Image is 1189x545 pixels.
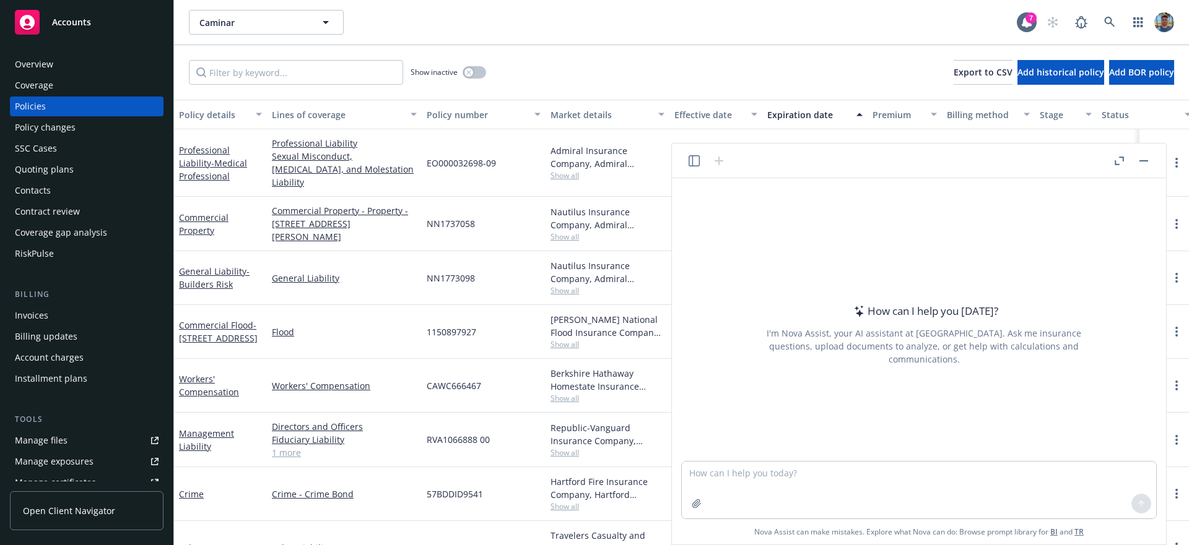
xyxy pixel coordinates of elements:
div: Tools [10,413,163,426]
div: Account charges [15,348,84,367]
a: Management Liability [179,427,234,452]
a: Crime - Crime Bond [272,487,417,500]
a: Manage certificates [10,473,163,492]
div: Coverage [15,75,53,95]
a: 1 more [272,446,417,459]
span: Add BOR policy [1109,66,1174,78]
span: Accounts [52,17,91,27]
a: Sexual Misconduct, [MEDICAL_DATA], and Molestation Liability [272,150,417,189]
span: Show all [551,393,664,403]
a: Policy changes [10,118,163,137]
a: RiskPulse [10,244,163,264]
div: Policy number [427,108,527,121]
button: Premium [868,100,942,129]
a: Commercial Property [179,212,229,236]
div: Installment plans [15,369,87,388]
button: Market details [546,100,669,129]
span: RVA1066888 00 [427,433,490,446]
span: Show all [551,447,664,458]
span: 1150897927 [427,325,476,338]
a: Policies [10,97,163,116]
div: Hartford Fire Insurance Company, Hartford Insurance Group [551,475,664,501]
a: Contract review [10,202,163,221]
div: Invoices [15,306,48,325]
span: Show all [551,285,664,296]
div: Manage certificates [15,473,96,492]
div: Overview [15,54,53,74]
a: Contacts [10,181,163,200]
div: SSC Cases [15,139,57,158]
div: Effective date [674,108,744,121]
div: Coverage gap analysis [15,223,107,242]
button: Lines of coverage [267,100,422,129]
a: General Liability [272,272,417,285]
a: Invoices [10,306,163,325]
a: SSC Cases [10,139,163,158]
a: Workers' Compensation [272,379,417,392]
a: Commercial Flood [179,319,258,344]
a: Search [1097,10,1122,35]
a: Professional Liability [272,137,417,150]
a: Accounts [10,5,163,40]
span: Nova Assist can make mistakes. Explore what Nova can do: Browse prompt library for and [754,519,1084,544]
a: Commercial Property - Property - [STREET_ADDRESS][PERSON_NAME] [272,204,417,243]
a: more [1169,486,1184,501]
a: Crime [179,488,204,500]
a: Flood [272,325,417,338]
div: Manage files [15,431,68,450]
span: Show all [551,231,664,242]
span: Manage exposures [10,452,163,471]
div: Stage [1040,108,1078,121]
div: Contacts [15,181,51,200]
div: Billing updates [15,327,77,346]
div: Policy details [179,108,248,121]
a: Switch app [1126,10,1151,35]
span: Show inactive [411,67,458,77]
div: Policy changes [15,118,76,137]
span: Export to CSV [954,66,1013,78]
span: - Medical Professional [179,157,247,182]
span: NN1737058 [427,217,475,230]
div: Market details [551,108,651,121]
a: Coverage gap analysis [10,223,163,242]
a: Billing updates [10,327,163,346]
div: Quoting plans [15,160,74,179]
div: Lines of coverage [272,108,403,121]
div: 7 [1026,12,1037,24]
a: Installment plans [10,369,163,388]
a: more [1169,378,1184,393]
a: Professional Liability [179,144,247,182]
span: Caminar [199,16,307,29]
div: Manage exposures [15,452,94,471]
span: EO000032698-09 [427,157,496,170]
a: TR [1074,526,1084,537]
div: Nautilus Insurance Company, Admiral Insurance Group ([PERSON_NAME] Corporation) [551,205,664,231]
div: Billing [10,288,163,301]
input: Filter by keyword... [189,60,403,85]
a: BI [1050,526,1058,537]
div: Expiration date [767,108,849,121]
span: Add historical policy [1017,66,1104,78]
a: Quoting plans [10,160,163,179]
div: Berkshire Hathaway Homestate Insurance Company, Berkshire Hathaway Homestate Companies (BHHC), KZ... [551,367,664,393]
div: Premium [873,108,923,121]
a: Manage files [10,431,163,450]
span: CAWC666467 [427,379,481,392]
a: Start snowing [1040,10,1065,35]
button: Caminar [189,10,344,35]
a: more [1169,217,1184,231]
a: Coverage [10,75,163,95]
div: I'm Nova Assist, your AI assistant at [GEOGRAPHIC_DATA]. Ask me insurance questions, upload docum... [750,327,1098,366]
span: Show all [551,339,664,350]
div: Policies [15,97,46,116]
a: General Liability [179,265,250,290]
a: Report a Bug [1069,10,1094,35]
a: Fiduciary Liability [272,433,417,446]
button: Add historical policy [1017,60,1104,85]
div: Contract review [15,202,80,221]
div: [PERSON_NAME] National Flood Insurance Company, [PERSON_NAME] Flood [551,313,664,339]
button: Export to CSV [954,60,1013,85]
div: How can I help you [DATE]? [850,303,998,319]
div: Republic-Vanguard Insurance Company, AmTrust Financial Services [551,421,664,447]
a: Directors and Officers [272,420,417,433]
